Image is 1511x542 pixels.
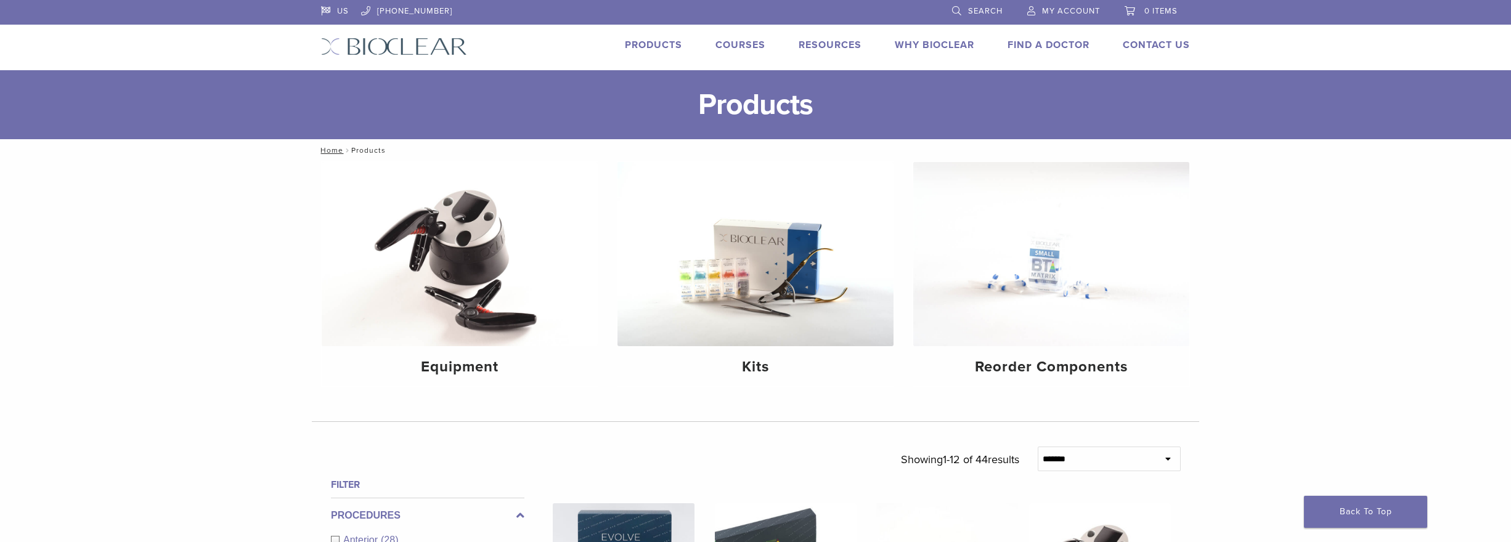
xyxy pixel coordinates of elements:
h4: Reorder Components [923,356,1179,378]
a: Home [317,146,343,155]
span: Search [968,6,1003,16]
img: Equipment [322,162,598,346]
img: Reorder Components [913,162,1189,346]
a: Back To Top [1304,496,1427,528]
a: Reorder Components [913,162,1189,386]
a: Courses [715,39,765,51]
a: Why Bioclear [895,39,974,51]
nav: Products [312,139,1199,161]
a: Equipment [322,162,598,386]
a: Kits [617,162,894,386]
a: Resources [799,39,861,51]
a: Contact Us [1123,39,1190,51]
h4: Equipment [332,356,588,378]
h4: Filter [331,477,524,492]
img: Kits [617,162,894,346]
h4: Kits [627,356,884,378]
span: My Account [1042,6,1100,16]
span: 1-12 of 44 [943,453,988,466]
p: Showing results [901,447,1019,472]
a: Find A Doctor [1008,39,1089,51]
img: Bioclear [321,38,467,55]
span: / [343,147,351,153]
span: 0 items [1144,6,1178,16]
a: Products [625,39,682,51]
label: Procedures [331,508,524,523]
